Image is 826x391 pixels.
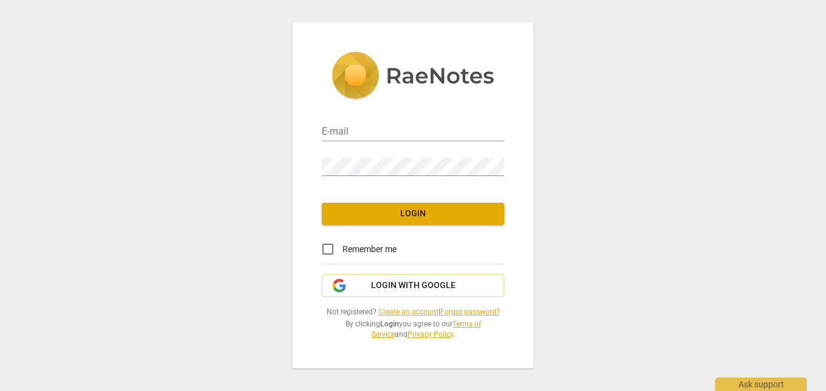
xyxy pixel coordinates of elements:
span: Not registered? | [322,307,504,317]
a: Forgot password? [440,308,500,316]
span: By clicking you agree to our and . [322,319,504,339]
a: Create an account [378,308,439,316]
a: Privacy Policy [408,330,453,339]
img: 5ac2273c67554f335776073100b6d88f.svg [331,52,495,102]
button: Login with Google [322,274,504,297]
div: Ask support [715,378,807,391]
b: Login [380,320,399,328]
span: Remember me [342,243,397,256]
a: Terms of Service [372,320,481,339]
button: Login [322,203,504,225]
span: Login with Google [371,280,456,292]
span: Login [331,208,495,220]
